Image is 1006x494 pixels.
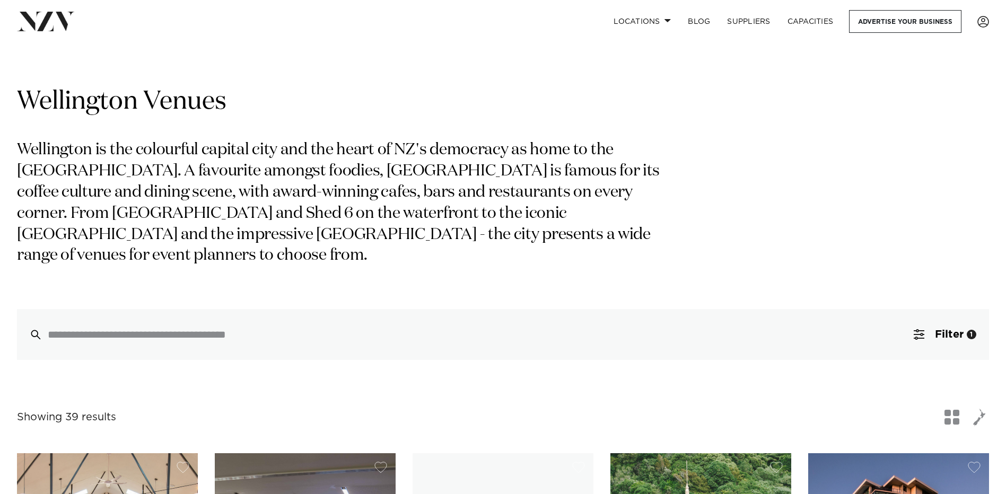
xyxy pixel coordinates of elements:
img: nzv-logo.png [17,12,75,31]
a: BLOG [679,10,719,33]
div: Showing 39 results [17,409,116,426]
a: Advertise your business [849,10,961,33]
a: Locations [605,10,679,33]
h1: Wellington Venues [17,85,989,119]
button: Filter1 [901,309,989,360]
div: 1 [967,330,976,339]
a: SUPPLIERS [719,10,778,33]
span: Filter [935,329,964,340]
p: Wellington is the colourful capital city and the heart of NZ's democracy as home to the [GEOGRAPH... [17,140,672,267]
a: Capacities [779,10,842,33]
